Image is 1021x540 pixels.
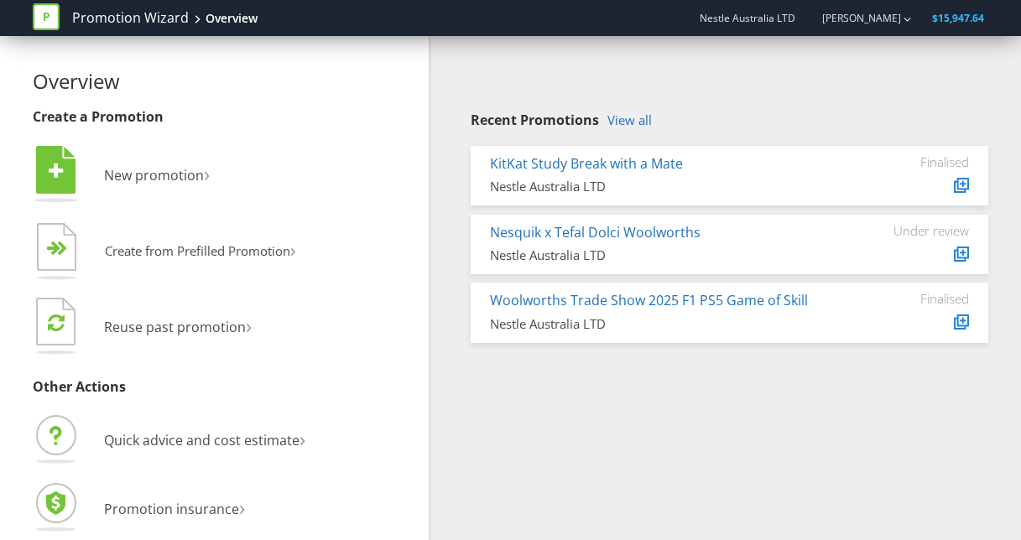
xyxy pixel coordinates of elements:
div: Nestle Australia LTD [490,178,843,195]
a: View all [607,113,652,127]
div: Under review [868,223,969,238]
div: Finalised [868,291,969,306]
span: Promotion insurance [104,500,239,518]
span: New promotion [104,166,204,184]
span: › [204,159,210,187]
h2: Overview [33,70,417,92]
span: Quick advice and cost estimate [104,431,300,449]
h3: Other Actions [33,380,417,395]
h3: Create a Promotion [33,110,417,125]
div: Overview [206,10,258,27]
a: KitKat Study Break with a Mate [490,154,683,173]
a: Woolworths Trade Show 2025 F1 PS5 Game of Skill [490,291,808,309]
tspan:  [57,241,68,257]
span: Create from Prefilled Promotion [105,242,290,259]
a: Promotion Wizard [72,8,189,28]
a: Nesquik x Tefal Dolci Woolworths [490,223,701,241]
span: › [300,424,305,452]
span: Reuse past promotion [104,318,246,336]
a: [PERSON_NAME] [805,11,901,25]
button: Create from Prefilled Promotion› [33,219,297,286]
div: Nestle Australia LTD [490,315,843,333]
tspan:  [48,313,65,332]
a: Quick advice and cost estimate› [33,431,305,449]
a: Promotion insurance› [33,500,245,518]
tspan:  [49,162,64,180]
span: $15,947.64 [932,11,984,25]
span: › [290,236,296,262]
div: Finalised [868,154,969,169]
div: Nestle Australia LTD [490,247,843,264]
span: Nestle Australia LTD [700,11,795,25]
span: › [246,311,252,339]
span: › [239,493,245,521]
span: Recent Promotions [471,111,599,129]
